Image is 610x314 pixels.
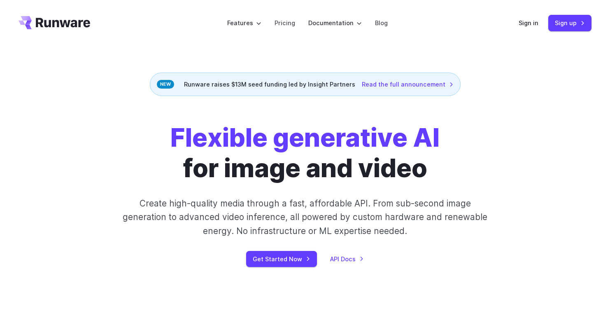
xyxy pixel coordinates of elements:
a: Pricing [275,18,295,28]
a: Go to / [19,16,90,29]
h1: for image and video [170,122,440,183]
label: Documentation [308,18,362,28]
a: Blog [375,18,388,28]
a: Read the full announcement [362,80,454,89]
div: Runware raises $13M seed funding led by Insight Partners [150,73,461,96]
a: Sign up [548,15,591,31]
strong: Flexible generative AI [170,122,440,153]
label: Features [227,18,261,28]
a: Sign in [519,18,538,28]
p: Create high-quality media through a fast, affordable API. From sub-second image generation to adv... [122,197,489,238]
a: API Docs [330,254,364,264]
a: Get Started Now [246,251,317,267]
